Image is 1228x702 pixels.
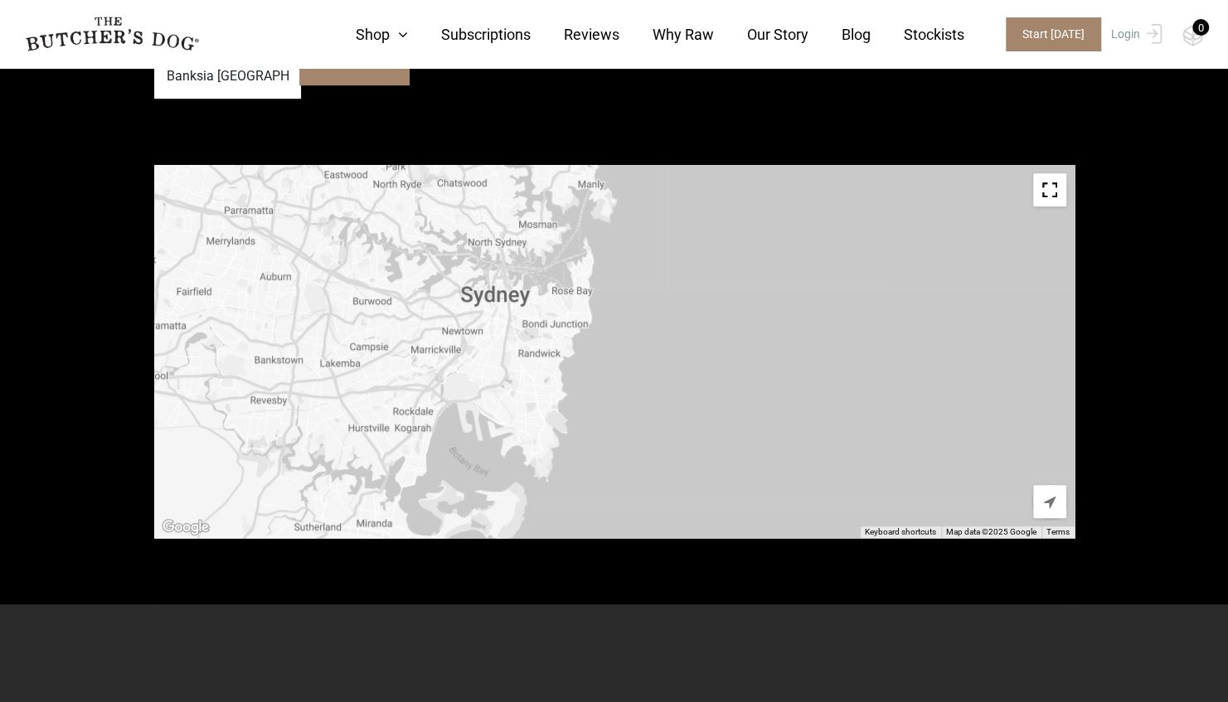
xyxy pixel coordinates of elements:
a: Login [1107,17,1162,51]
a: Reviews [531,23,619,46]
a: Start [DATE] [989,17,1107,51]
button: Keyboard shortcuts [865,526,936,538]
img: Google [158,516,213,538]
a: Terms [1046,527,1070,536]
a: Our Story [714,23,808,46]
span:  [1044,495,1056,510]
a: Shop [323,23,408,46]
div: 0 [1192,19,1209,36]
a: Stockists [871,23,964,46]
a: Blog [808,23,871,46]
a: Subscriptions [408,23,531,46]
a: Open this area in Google Maps (opens a new window) [158,516,213,538]
span: Start [DATE] [1006,17,1101,51]
span: Map data ©2025 Google [946,527,1036,536]
img: TBD_Cart-Empty.png [1182,25,1203,46]
button: Toggle fullscreen view [1033,173,1066,206]
a: Why Raw [619,23,714,46]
